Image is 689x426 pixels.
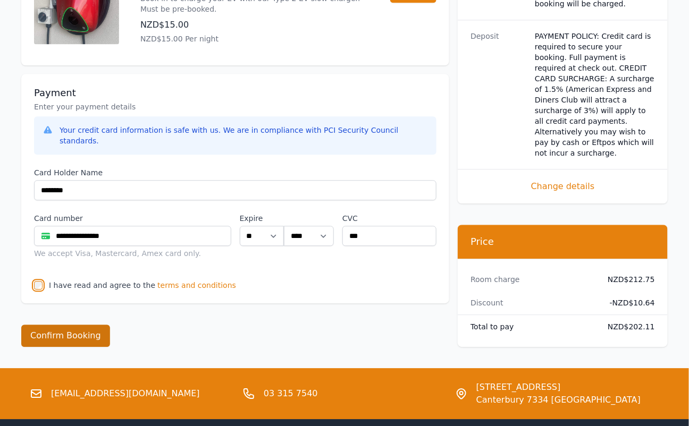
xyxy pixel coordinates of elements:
dt: Discount [470,297,591,308]
dt: Deposit [470,31,526,158]
span: terms and conditions [157,280,236,291]
label: I have read and agree to the [49,281,155,289]
h3: Price [470,235,655,248]
label: Expire [240,213,284,224]
a: [EMAIL_ADDRESS][DOMAIN_NAME] [51,387,200,400]
dt: Room charge [470,274,591,285]
dd: - NZD$10.64 [599,297,655,308]
p: Enter your payment details [34,101,436,112]
label: CVC [342,213,436,224]
span: [STREET_ADDRESS] [476,381,641,394]
dt: Total to pay [470,321,591,332]
dd: NZD$212.75 [599,274,655,285]
label: . [284,213,334,224]
label: Card number [34,213,231,224]
a: 03 315 7540 [264,387,318,400]
dd: PAYMENT POLICY: Credit card is required to secure your booking. Full payment is required at check... [535,31,655,158]
p: NZD$15.00 [140,19,369,31]
div: We accept Visa, Mastercard, Amex card only. [34,248,231,259]
button: Confirm Booking [21,325,110,347]
div: Your credit card information is safe with us. We are in compliance with PCI Security Council stan... [60,125,428,146]
span: Canterbury 7334 [GEOGRAPHIC_DATA] [476,394,641,406]
span: Change details [470,180,655,193]
label: Card Holder Name [34,167,436,178]
dd: NZD$202.11 [599,321,655,332]
p: NZD$15.00 Per night [140,33,369,44]
h3: Payment [34,87,436,99]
